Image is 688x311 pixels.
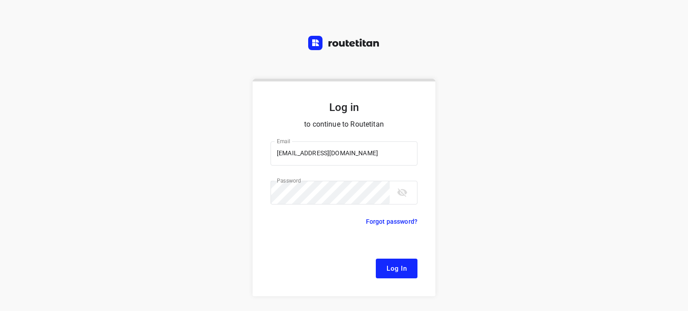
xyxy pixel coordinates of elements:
p: to continue to Routetitan [271,118,417,131]
button: Log In [376,259,417,278]
span: Log In [387,263,407,274]
img: Routetitan [308,36,380,50]
h5: Log in [271,100,417,115]
button: toggle password visibility [393,183,411,201]
p: Forgot password? [366,216,417,227]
